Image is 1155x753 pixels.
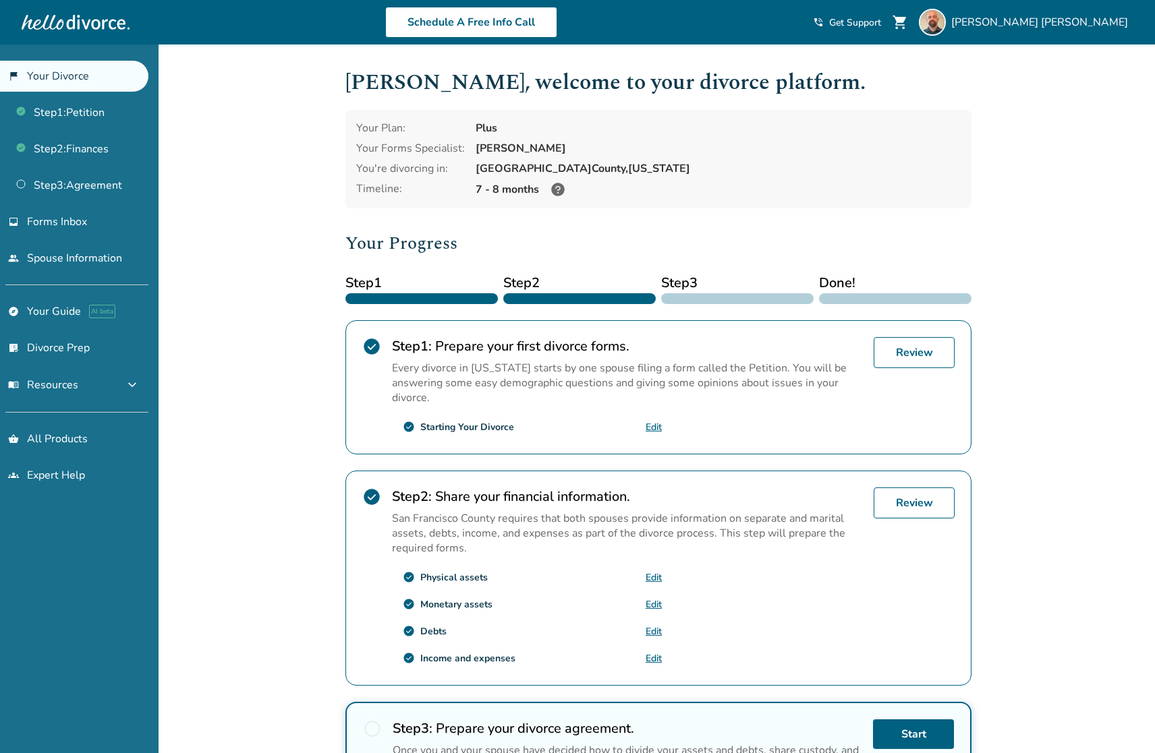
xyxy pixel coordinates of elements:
span: AI beta [89,305,115,318]
strong: Step 1 : [392,337,432,355]
h2: Share your financial information. [392,487,863,506]
span: shopping_cart [892,14,908,30]
strong: Step 3 : [393,719,432,737]
div: [PERSON_NAME] [476,141,961,156]
div: Your Forms Specialist: [356,141,465,156]
span: Step 2 [503,273,656,293]
span: Get Support [829,16,881,29]
span: [PERSON_NAME] [PERSON_NAME] [951,15,1133,30]
strong: Step 2 : [392,487,432,506]
span: Step 3 [661,273,814,293]
span: check_circle [362,337,381,356]
span: check_circle [403,421,415,433]
iframe: Chat Widget [1088,688,1155,753]
span: flag_2 [8,71,19,82]
a: Review [874,337,955,368]
p: San Francisco County requires that both spouses provide information on separate and marital asset... [392,511,863,555]
div: Starting Your Divorce [420,421,514,433]
a: Edit [646,625,662,638]
span: inbox [8,216,19,227]
img: Leigh Beveridge [919,9,946,36]
div: 7 - 8 months [476,181,961,198]
div: Debts [420,625,447,638]
div: Income and expenses [420,652,515,665]
span: Resources [8,378,78,392]
div: Your Plan: [356,121,465,135]
span: expand_more [124,377,140,393]
span: people [8,253,19,264]
h2: Prepare your first divorce forms. [392,337,863,355]
div: You're divorcing in: [356,161,465,176]
span: menu_book [8,380,19,390]
span: shopping_basket [8,433,19,444]
span: Forms Inbox [27,214,87,229]
span: check_circle [403,625,415,637]
h2: Your Progress [345,230,971,257]
span: check_circle [403,652,415,664]
a: Review [874,487,955,518]
a: Start [873,719,954,749]
a: Edit [646,652,662,665]
div: [GEOGRAPHIC_DATA] County, [US_STATE] [476,161,961,176]
div: Timeline: [356,181,465,198]
a: phone_in_talkGet Support [813,16,881,29]
span: list_alt_check [8,342,19,353]
div: Plus [476,121,961,135]
span: Done! [819,273,971,293]
span: check_circle [362,487,381,506]
a: Edit [646,598,662,611]
div: Monetary assets [420,598,492,611]
a: Edit [646,571,662,584]
span: check_circle [403,598,415,610]
div: Physical assets [420,571,488,584]
span: groups [8,470,19,481]
span: phone_in_talk [813,17,824,28]
span: explore [8,306,19,317]
h1: [PERSON_NAME] , welcome to your divorce platform. [345,66,971,99]
a: Edit [646,421,662,433]
h2: Prepare your divorce agreement. [393,719,862,737]
span: radio_button_unchecked [363,719,382,738]
span: check_circle [403,571,415,583]
p: Every divorce in [US_STATE] starts by one spouse filing a form called the Petition. You will be a... [392,361,863,405]
span: Step 1 [345,273,498,293]
a: Schedule A Free Info Call [385,7,557,38]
